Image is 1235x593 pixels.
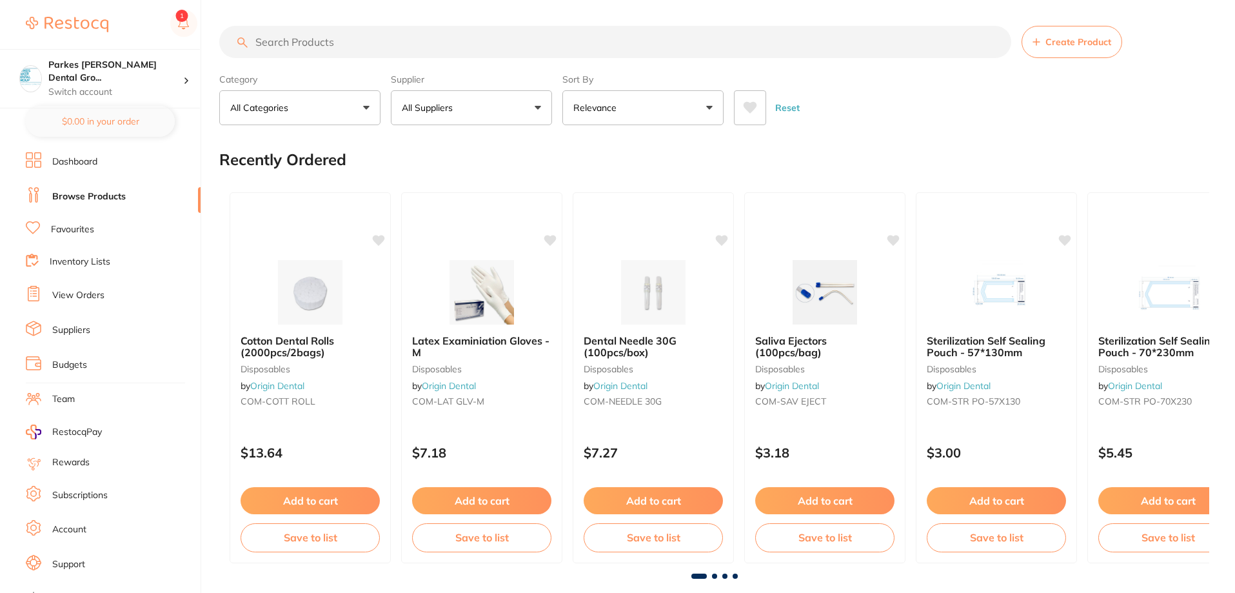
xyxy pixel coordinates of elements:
a: Support [52,558,85,571]
a: Restocq Logo [26,10,108,39]
a: Origin Dental [765,380,819,392]
a: Origin Dental [422,380,476,392]
button: Add to cart [755,487,894,514]
span: by [755,380,819,392]
button: All Suppliers [391,90,552,125]
img: Parkes Baker Dental Group [20,66,41,87]
a: Team [52,393,75,406]
button: Reset [771,90,804,125]
p: $3.00 [927,445,1066,460]
button: Relevance [562,90,724,125]
small: COM-COTT ROLL [241,396,380,407]
a: Subscriptions [52,489,108,502]
small: disposables [241,364,380,374]
span: RestocqPay [52,426,102,439]
small: COM-LAT GLV-M [412,396,551,407]
a: Origin Dental [936,380,991,392]
button: Add to cart [241,487,380,514]
a: Browse Products [52,190,126,203]
h2: Recently Ordered [219,151,346,169]
button: All Categories [219,90,380,125]
img: Cotton Dental Rolls (2000pcs/2bags) [268,260,352,325]
img: Sterilization Self Sealing Pouch - 57*130mm [954,260,1038,325]
a: View Orders [52,289,104,302]
button: Create Product [1022,26,1122,58]
small: COM-STR PO-57X130 [927,396,1066,407]
span: by [412,380,476,392]
button: Add to cart [584,487,723,514]
a: Origin Dental [593,380,647,392]
label: Category [219,74,380,85]
a: Inventory Lists [50,256,110,268]
b: Latex Examiniation Gloves - M [412,335,551,359]
p: All Suppliers [402,101,458,114]
a: Origin Dental [1108,380,1162,392]
b: Cotton Dental Rolls (2000pcs/2bags) [241,335,380,359]
a: Dashboard [52,156,97,168]
a: Favourites [51,223,94,236]
p: Switch account [48,86,183,99]
b: Sterilization Self Sealing Pouch - 57*130mm [927,335,1066,359]
p: $7.27 [584,445,723,460]
button: Save to list [584,523,723,552]
small: COM-NEEDLE 30G [584,396,723,407]
a: Origin Dental [250,380,304,392]
b: Saliva Ejectors (100pcs/bag) [755,335,894,359]
button: $0.00 in your order [26,106,175,137]
label: Sort By [562,74,724,85]
p: All Categories [230,101,293,114]
img: RestocqPay [26,425,41,439]
img: Saliva Ejectors (100pcs/bag) [783,260,867,325]
small: disposables [755,364,894,374]
p: $13.64 [241,445,380,460]
a: Suppliers [52,324,90,337]
p: $3.18 [755,445,894,460]
button: Save to list [755,523,894,552]
label: Supplier [391,74,552,85]
input: Search Products [219,26,1011,58]
span: by [584,380,647,392]
button: Save to list [241,523,380,552]
small: disposables [927,364,1066,374]
button: Save to list [412,523,551,552]
img: Latex Examiniation Gloves - M [440,260,524,325]
button: Add to cart [927,487,1066,514]
a: Account [52,523,86,536]
span: by [241,380,304,392]
span: by [1098,380,1162,392]
img: Dental Needle 30G (100pcs/box) [611,260,695,325]
span: by [927,380,991,392]
small: disposables [584,364,723,374]
h4: Parkes Baker Dental Group [48,59,183,84]
a: Rewards [52,456,90,469]
b: Dental Needle 30G (100pcs/box) [584,335,723,359]
button: Save to list [927,523,1066,552]
a: Budgets [52,359,87,372]
a: RestocqPay [26,425,102,439]
small: COM-SAV EJECT [755,396,894,407]
span: Create Product [1045,37,1111,47]
p: $7.18 [412,445,551,460]
p: Relevance [573,101,622,114]
img: Restocq Logo [26,17,108,32]
img: Sterilization Self Sealing Pouch - 70*230mm [1126,260,1210,325]
button: Add to cart [412,487,551,514]
small: disposables [412,364,551,374]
